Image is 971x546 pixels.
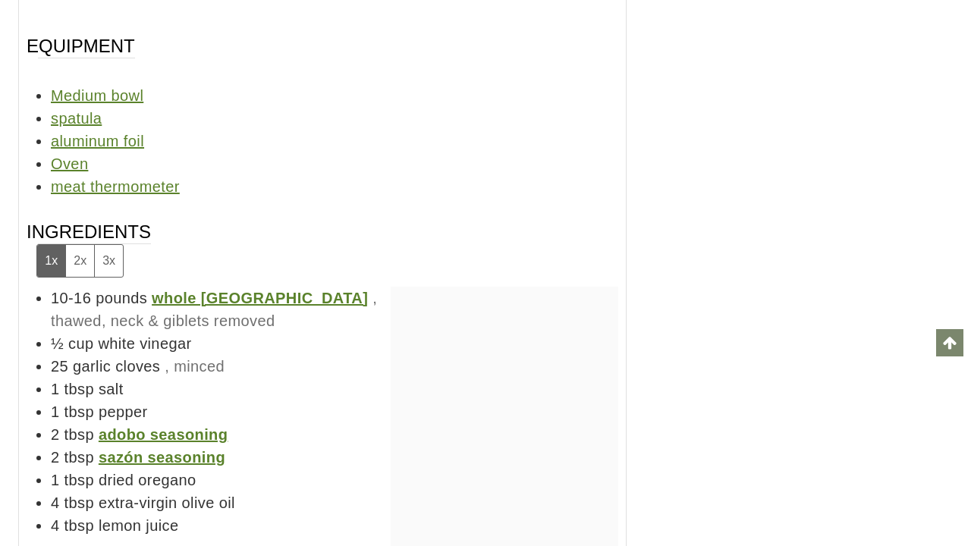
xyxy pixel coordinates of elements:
span: , thawed, neck & giblets removed [51,290,377,329]
span: 4 [51,517,60,534]
span: pounds [96,290,147,306]
span: 25 [51,358,68,375]
span: tbsp [64,517,94,534]
span: Equipment [27,34,135,58]
span: extra-virgin olive oil [99,494,235,511]
span: tbsp [64,426,94,443]
span: , minced [165,358,225,375]
a: Scroll to top [936,329,963,356]
a: sazón seasoning [99,449,225,466]
span: 10-16 [51,290,91,306]
span: Ingredients [27,220,151,277]
span: 1 [51,381,60,397]
span: tbsp [64,494,94,511]
a: whole [GEOGRAPHIC_DATA] [152,290,368,306]
span: lemon juice [99,517,179,534]
span: ½ [51,335,64,352]
span: garlic cloves [73,358,160,375]
span: tbsp [64,449,94,466]
span: 1 [51,403,60,420]
span: 2 [51,449,60,466]
span: dried oregano [99,472,196,488]
span: pepper [99,403,148,420]
button: Adjust servings by 2x [65,245,94,276]
button: Adjust servings by 3x [94,245,123,276]
span: tbsp [64,403,94,420]
span: 1 [51,472,60,488]
span: tbsp [64,381,94,397]
span: 2 [51,426,60,443]
a: spatula [51,110,102,127]
a: adobo seasoning [99,426,228,443]
a: aluminum foil [51,133,144,149]
a: Oven [51,155,88,172]
span: 4 [51,494,60,511]
a: meat thermometer [51,178,180,195]
span: salt [99,381,124,397]
button: Adjust servings by 1x [37,245,65,276]
span: cup [68,335,93,352]
span: white vinegar [98,335,191,352]
span: tbsp [64,472,94,488]
a: Medium bowl [51,87,143,104]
